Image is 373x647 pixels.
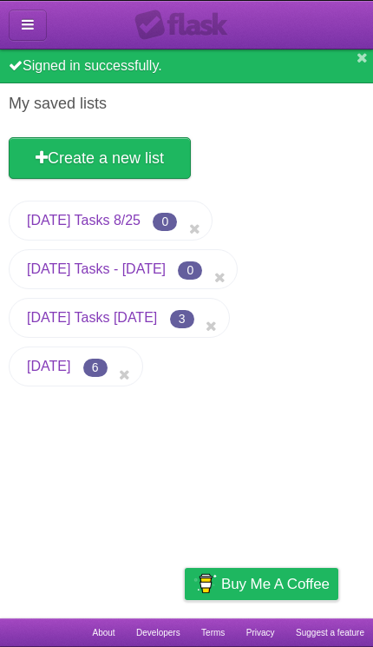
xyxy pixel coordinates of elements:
div: Flask [134,10,239,41]
a: Create a new list [9,137,191,179]
a: [DATE] Tasks [DATE] [27,310,157,325]
a: [DATE] Tasks - [DATE] [27,261,166,276]
h1: My saved lists [9,92,364,116]
a: Developers [136,618,180,647]
a: Terms [201,618,225,647]
img: Buy me a coffee [193,569,217,598]
a: Privacy [246,618,275,647]
span: 3 [170,310,194,328]
a: Buy me a coffee [185,568,338,600]
span: Buy me a coffee [221,569,330,599]
span: 0 [178,261,202,280]
span: 6 [83,359,108,377]
a: [DATE] Tasks 8/25 [27,213,141,228]
a: Suggest a feature [296,618,364,647]
span: 0 [153,213,177,231]
a: About [92,618,115,647]
a: [DATE] [27,359,70,373]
